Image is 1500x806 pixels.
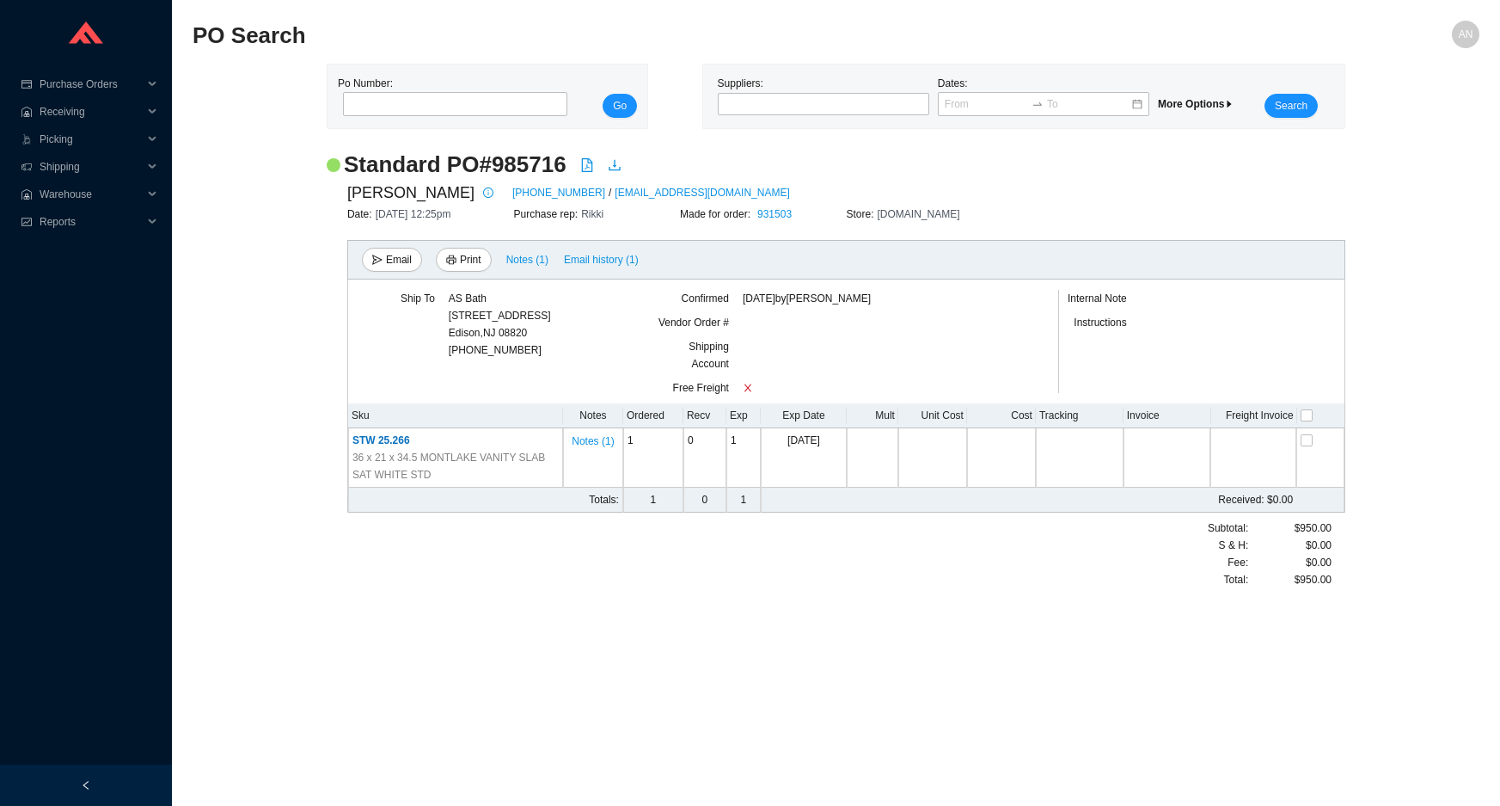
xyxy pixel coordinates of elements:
[1224,571,1249,588] span: Total:
[608,158,621,175] a: download
[581,208,603,220] span: Rikki
[376,208,451,220] span: [DATE] 12:25pm
[40,71,143,98] span: Purchase Orders
[512,184,605,201] a: [PHONE_NUMBER]
[945,95,1028,113] input: From
[347,180,474,206] span: [PERSON_NAME]
[683,403,726,428] th: Recv
[680,208,754,220] span: Made for order:
[878,208,960,220] span: [DOMAIN_NAME]
[673,382,729,394] span: Free Freight
[372,255,383,267] span: send
[898,403,967,428] th: Unit Cost
[449,290,551,359] div: [PHONE_NUMBER]
[1047,95,1130,113] input: To
[449,290,551,341] div: AS Bath [STREET_ADDRESS] Edison , NJ 08820
[1275,97,1307,114] span: Search
[40,126,143,153] span: Picking
[934,75,1154,118] div: Dates:
[40,98,143,126] span: Receiving
[40,181,143,208] span: Warehouse
[847,403,898,428] th: Mult
[338,75,562,118] div: Po Number:
[460,251,481,268] span: Print
[1264,94,1318,118] button: Search
[513,208,581,220] span: Purchase rep:
[623,403,683,428] th: Ordered
[682,292,729,305] span: Confirmed
[193,21,1158,51] h2: PO Search
[1036,403,1123,428] th: Tracking
[362,248,422,272] button: sendEmail
[81,780,91,791] span: left
[847,488,1296,513] td: $0.00
[572,433,614,450] span: Notes ( 1 )
[347,208,376,220] span: Date:
[1218,494,1264,506] span: Received:
[436,248,492,272] button: printerPrint
[613,97,627,114] span: Go
[580,158,594,175] a: file-pdf
[352,434,410,446] span: STW 25.266
[352,449,559,483] span: 36 x 21 x 34.5 MONTLAKE VANITY SLAB SAT WHITE STD
[401,292,435,305] span: Ship To
[726,403,761,428] th: Exp
[683,428,726,488] td: 0
[761,428,847,488] td: [DATE]
[1219,537,1249,554] span: S & H:
[563,248,640,272] button: Email history (1)
[1459,21,1473,48] span: AN
[479,188,498,198] span: info-circle
[1158,98,1234,110] span: More Options
[474,181,499,205] button: info-circle
[1248,520,1332,537] div: $950.00
[352,407,560,424] div: Sku
[743,383,753,393] span: close
[1224,99,1234,109] span: caret-right
[743,290,871,307] span: [DATE] by [PERSON_NAME]
[1248,571,1332,588] div: $950.00
[1208,520,1248,537] span: Subtotal:
[1068,292,1127,305] span: Internal Note
[726,428,761,488] td: 1
[446,255,456,267] span: printer
[1211,403,1297,428] th: Freight Invoice
[609,184,611,201] span: /
[761,403,847,428] th: Exp Date
[683,488,726,513] td: 0
[623,488,683,513] td: 1
[1032,98,1044,110] span: swap-right
[40,153,143,181] span: Shipping
[1228,554,1248,571] span: Fee :
[386,251,412,268] span: Email
[689,341,729,370] span: Shipping Account
[506,251,548,268] span: Notes ( 1 )
[563,403,623,428] th: Notes
[713,75,934,118] div: Suppliers:
[967,403,1036,428] th: Cost
[1248,537,1332,554] div: $0.00
[623,428,683,488] td: 1
[1123,403,1211,428] th: Invoice
[1074,317,1126,329] span: Instructions
[608,158,621,172] span: download
[571,432,615,444] button: Notes (1)
[757,208,792,220] a: 931503
[1306,554,1332,571] span: $0.00
[658,317,729,329] span: Vendor Order #
[40,208,143,236] span: Reports
[564,251,639,268] span: Email history (1)
[1032,98,1044,110] span: to
[615,184,789,201] a: [EMAIL_ADDRESS][DOMAIN_NAME]
[580,158,594,172] span: file-pdf
[21,79,33,89] span: credit-card
[589,494,619,506] span: Totals:
[21,217,33,227] span: fund
[846,208,877,220] span: Store:
[726,488,761,513] td: 1
[603,94,637,118] button: Go
[505,250,549,262] button: Notes (1)
[344,150,566,180] h2: Standard PO # 985716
